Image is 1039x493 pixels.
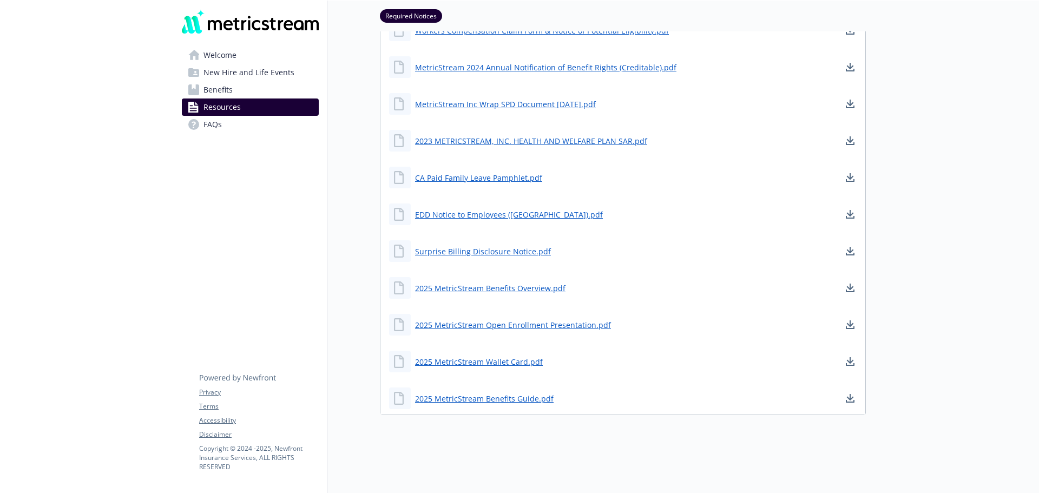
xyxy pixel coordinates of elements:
[415,356,543,367] a: 2025 MetricStream Wallet Card.pdf
[182,116,319,133] a: FAQs
[844,134,857,147] a: download document
[415,172,542,183] a: CA Paid Family Leave Pamphlet.pdf
[182,47,319,64] a: Welcome
[203,81,233,98] span: Benefits
[844,355,857,368] a: download document
[199,387,318,397] a: Privacy
[415,209,603,220] a: EDD Notice to Employees ([GEOGRAPHIC_DATA]).pdf
[844,171,857,184] a: download document
[844,318,857,331] a: download document
[844,392,857,405] a: download document
[415,246,551,257] a: Surprise Billing Disclosure Notice.pdf
[203,116,222,133] span: FAQs
[199,430,318,439] a: Disclaimer
[182,64,319,81] a: New Hire and Life Events
[844,208,857,221] a: download document
[415,282,565,294] a: 2025 MetricStream Benefits Overview.pdf
[415,319,611,331] a: 2025 MetricStream Open Enrollment Presentation.pdf
[415,393,554,404] a: 2025 MetricStream Benefits Guide.pdf
[203,47,236,64] span: Welcome
[380,10,442,21] a: Required Notices
[844,245,857,258] a: download document
[415,62,676,73] a: MetricStream 2024 Annual Notification of Benefit Rights (Creditable).pdf
[199,402,318,411] a: Terms
[199,416,318,425] a: Accessibility
[844,97,857,110] a: download document
[415,98,596,110] a: MetricStream Inc Wrap SPD Document [DATE].pdf
[844,281,857,294] a: download document
[182,98,319,116] a: Resources
[844,61,857,74] a: download document
[182,81,319,98] a: Benefits
[199,444,318,471] p: Copyright © 2024 - 2025 , Newfront Insurance Services, ALL RIGHTS RESERVED
[203,98,241,116] span: Resources
[415,135,647,147] a: 2023 METRICSTREAM, INC. HEALTH AND WELFARE PLAN SAR.pdf
[203,64,294,81] span: New Hire and Life Events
